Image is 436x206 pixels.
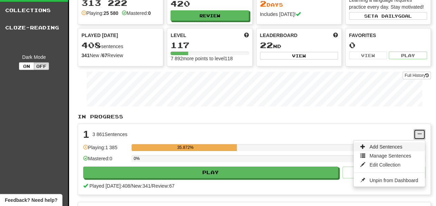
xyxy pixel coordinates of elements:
[83,129,89,140] div: 1
[389,52,427,59] button: Play
[134,144,237,151] div: 35.872%
[102,53,107,58] strong: 67
[342,167,425,178] button: Review (0)
[83,155,128,167] div: Mastered: 0
[171,10,249,21] button: Review
[171,41,249,50] div: 117
[260,41,338,50] div: nd
[78,113,431,120] p: In Progress
[5,197,57,204] span: Open feedback widget
[260,40,273,50] span: 22
[81,32,118,39] span: Played [DATE]
[104,10,118,16] strong: 25 580
[353,142,425,151] a: Add Sentences
[353,160,425,169] a: Edit Collection
[93,131,127,138] div: 3 861 Sentences
[152,183,174,189] span: Review: 67
[83,144,128,155] div: Playing: 1 385
[81,40,101,50] span: 408
[81,10,118,17] div: Playing:
[151,183,152,189] span: /
[81,52,159,59] div: New / Review
[148,10,151,16] strong: 0
[81,41,159,50] div: sentences
[171,55,249,62] div: 7 892 more points to level 118
[403,72,431,79] a: Full History
[171,32,186,39] span: Level
[81,53,89,58] strong: 341
[132,183,151,189] span: New: 341
[244,32,249,39] span: Score more points to level up
[369,178,418,183] span: Unpin from Dashboard
[369,162,400,168] span: Edit Collection
[349,41,427,50] div: 0
[122,10,151,17] div: Mastered:
[369,144,402,150] span: Add Sentences
[349,52,387,59] button: View
[19,62,34,70] button: On
[353,176,425,185] a: Unpin from Dashboard
[375,14,398,18] span: a daily
[349,32,427,39] div: Favorites
[5,54,63,61] div: Dark Mode
[333,32,338,39] span: This week in points, UTC
[369,153,411,159] span: Manage Sentences
[130,183,132,189] span: /
[83,167,338,178] button: Play
[260,11,338,18] div: Includes [DATE]!
[34,62,49,70] button: Off
[349,12,427,20] button: Seta dailygoal
[353,151,425,160] a: Manage Sentences
[89,183,130,189] span: Played [DATE]: 408
[260,32,298,39] span: Leaderboard
[260,52,338,60] button: View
